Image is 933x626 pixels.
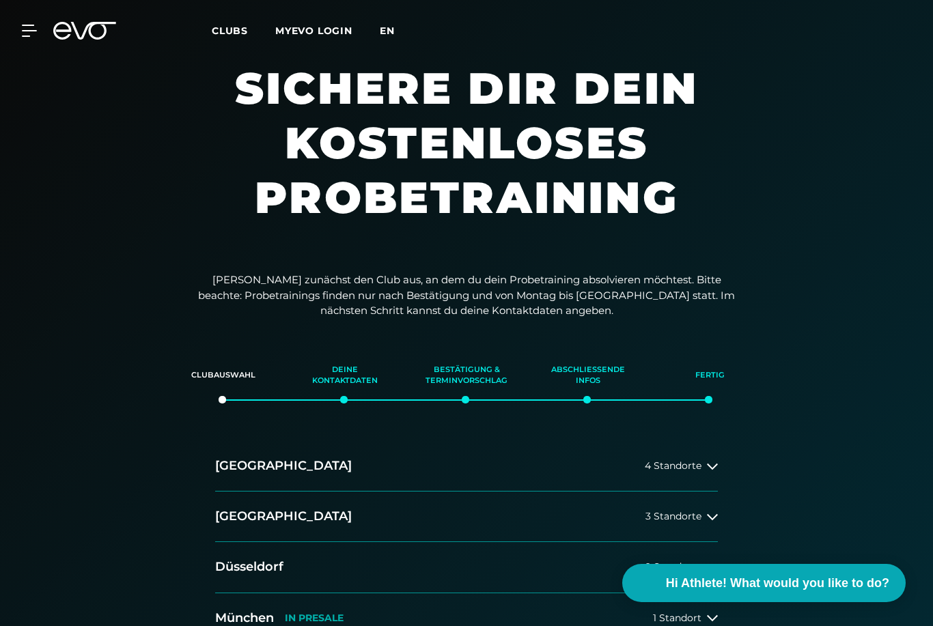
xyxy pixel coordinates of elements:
[666,574,889,593] span: Hi Athlete! What would you like to do?
[622,564,906,602] button: Hi Athlete! What would you like to do?
[380,25,395,37] span: en
[215,558,283,575] h2: Düsseldorf
[212,24,275,37] a: Clubs
[544,357,632,394] div: Abschließende Infos
[215,542,718,593] button: Düsseldorf2 Standorte
[380,23,411,39] a: en
[180,357,267,394] div: Clubauswahl
[666,357,753,394] div: Fertig
[215,508,352,525] h2: [GEOGRAPHIC_DATA]
[423,357,510,394] div: Bestätigung & Terminvorschlag
[215,441,718,492] button: [GEOGRAPHIC_DATA]4 Standorte
[152,61,781,252] h1: Sichere dir dein kostenloses Probetraining
[301,357,389,394] div: Deine Kontaktdaten
[645,562,701,572] span: 2 Standorte
[653,613,701,623] span: 1 Standort
[645,461,701,471] span: 4 Standorte
[212,25,248,37] span: Clubs
[645,511,701,522] span: 3 Standorte
[193,272,740,319] p: [PERSON_NAME] zunächst den Club aus, an dem du dein Probetraining absolvieren möchtest. Bitte bea...
[285,612,344,624] p: IN PRESALE
[215,457,352,474] h2: [GEOGRAPHIC_DATA]
[275,25,352,37] a: MYEVO LOGIN
[215,492,718,542] button: [GEOGRAPHIC_DATA]3 Standorte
